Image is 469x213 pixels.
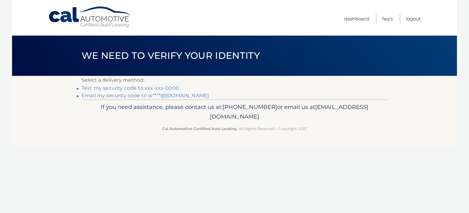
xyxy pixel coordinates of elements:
p: - All Rights Reserved - Copyright 2025 [86,125,383,132]
a: Logout [406,14,421,24]
a: Text my security code to xxx-xxx-0000 [82,85,179,91]
span: [PHONE_NUMBER] [222,103,277,111]
a: Dashboard [344,14,369,24]
p: If you need assistance, please contact us at: or email us at [86,102,383,122]
p: Select a delivery method: [82,76,387,85]
a: Email my security code to w****@[DOMAIN_NAME] [82,93,209,98]
a: Cal Automotive [48,6,132,28]
a: FAQ's [382,14,393,24]
strong: Cal Automotive Certified Auto Leasing [162,126,236,131]
span: We need to verify your identity [82,50,260,61]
